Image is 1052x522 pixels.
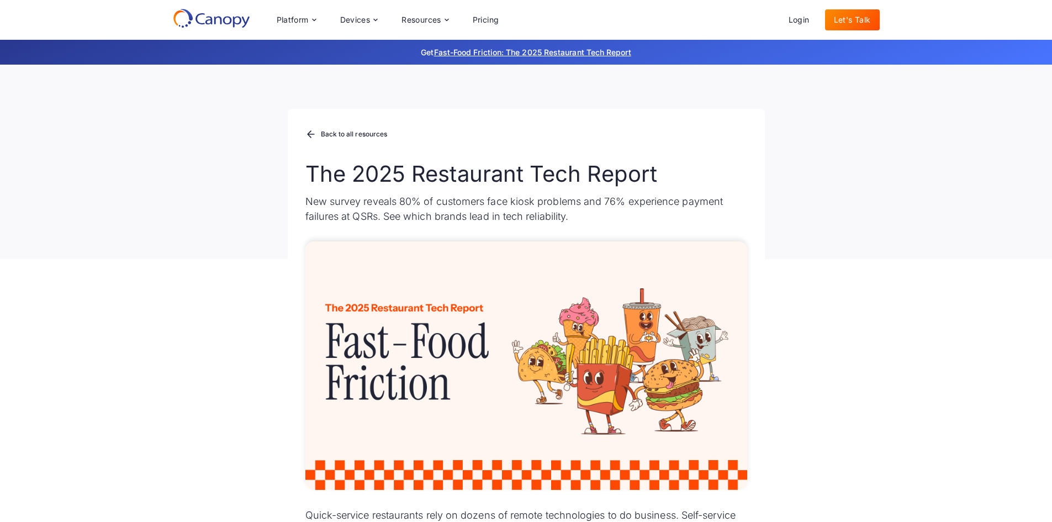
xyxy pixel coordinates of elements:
[464,9,508,30] a: Pricing
[321,131,388,138] div: Back to all resources
[434,48,631,57] a: Fast-Food Friction: The 2025 Restaurant Tech Report
[305,161,747,187] h1: The 2025 Restaurant Tech Report
[825,9,880,30] a: Let's Talk
[256,46,797,58] p: Get
[340,16,371,24] div: Devices
[780,9,818,30] a: Login
[401,16,441,24] div: Resources
[277,16,309,24] div: Platform
[305,128,388,142] a: Back to all resources
[305,194,747,224] p: New survey reveals 80% of customers face kiosk problems and 76% experience payment failures at QS...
